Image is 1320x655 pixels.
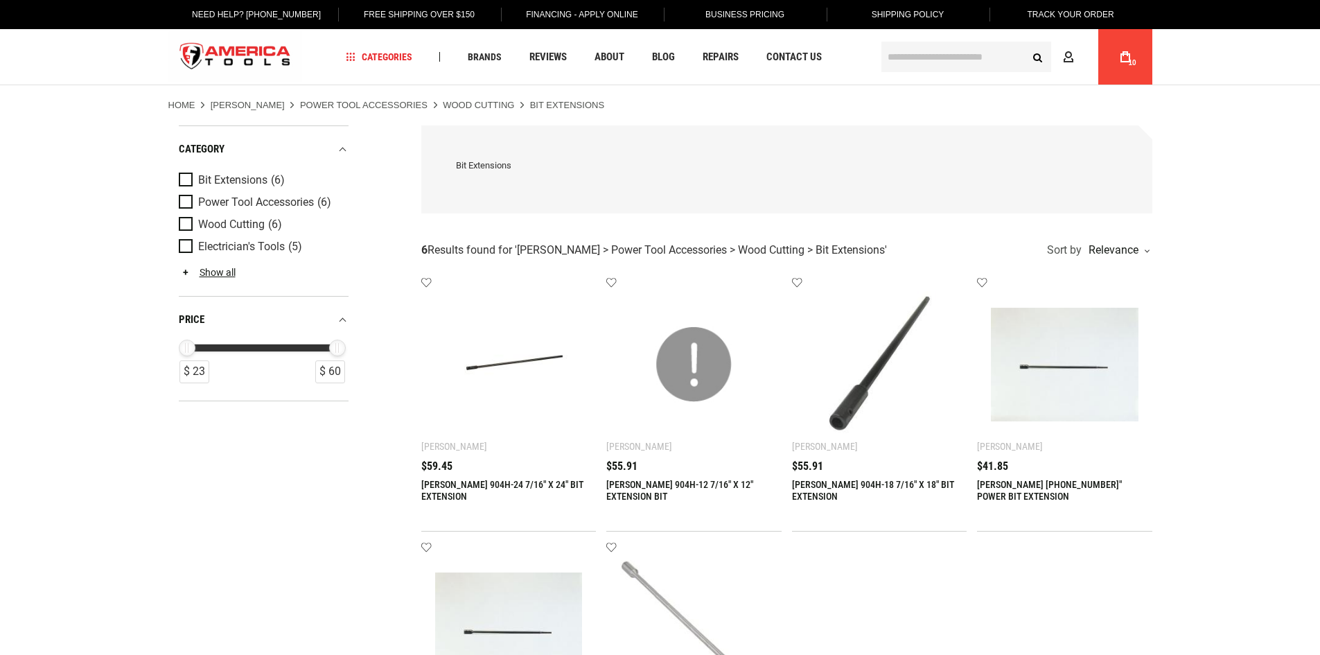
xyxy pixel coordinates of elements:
[977,441,1043,452] div: [PERSON_NAME]
[421,479,583,502] a: [PERSON_NAME] 904H-24 7/16" X 24" BIT EXTENSION
[179,267,236,278] a: Show all
[523,48,573,67] a: Reviews
[198,218,265,231] span: Wood Cutting
[179,125,349,401] div: Product Filters
[198,174,267,186] span: Bit Extensions
[606,461,637,472] span: $55.91
[168,31,303,83] img: America Tools
[1085,245,1149,256] div: Relevance
[315,360,345,383] div: $ 60
[198,241,285,253] span: Electrician's Tools
[421,441,487,452] div: [PERSON_NAME]
[179,173,345,188] a: Bit Extensions (6)
[1047,245,1082,256] span: Sort by
[792,441,858,452] div: [PERSON_NAME]
[443,99,514,112] a: Wood Cutting
[977,461,1008,472] span: $41.85
[620,291,768,439] img: GREENLEE 904H-12 7/16
[1112,29,1138,85] a: 10
[179,311,349,329] div: price
[652,52,675,62] span: Blog
[300,99,428,112] a: Power Tool Accessories
[268,219,282,231] span: (6)
[211,99,285,112] a: [PERSON_NAME]
[179,239,345,254] a: Electrician's Tools (5)
[340,48,419,67] a: Categories
[646,48,681,67] a: Blog
[588,48,631,67] a: About
[792,479,954,502] a: [PERSON_NAME] 904H-18 7/16" X 18" BIT EXTENSION
[179,360,209,383] div: $ 23
[703,52,739,62] span: Repairs
[179,217,345,232] a: Wood Cutting (6)
[346,52,412,62] span: Categories
[606,441,672,452] div: [PERSON_NAME]
[517,243,885,256] span: [PERSON_NAME] > Power Tool Accessories > Wood Cutting > Bit Extensions
[760,48,828,67] a: Contact Us
[1025,44,1051,70] button: Search
[288,241,302,253] span: (5)
[595,52,624,62] span: About
[872,10,944,19] span: Shipping Policy
[317,197,331,209] span: (6)
[991,291,1138,439] img: GREENLEE 902-24 24
[421,243,428,256] strong: 6
[168,31,303,83] a: store logo
[530,100,604,110] strong: Bit Extensions
[461,48,508,67] a: Brands
[179,140,349,159] div: category
[435,291,583,439] img: GREENLEE 904H-24 7/16
[421,243,887,258] div: Results found for ' '
[198,196,314,209] span: Power Tool Accessories
[977,479,1122,502] a: [PERSON_NAME] [PHONE_NUMBER]" POWER BIT EXTENSION
[766,52,822,62] span: Contact Us
[806,291,953,439] img: GREENLEE 904H-18 7/16
[421,461,452,472] span: $59.45
[529,52,567,62] span: Reviews
[271,175,285,186] span: (6)
[1128,59,1136,67] span: 10
[606,479,753,502] a: [PERSON_NAME] 904H-12 7/16" X 12" EXTENSION BIT
[179,195,345,210] a: Power Tool Accessories (6)
[696,48,745,67] a: Repairs
[456,160,1118,172] div: Bit Extensions
[168,99,195,112] a: Home
[792,461,823,472] span: $55.91
[468,52,502,62] span: Brands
